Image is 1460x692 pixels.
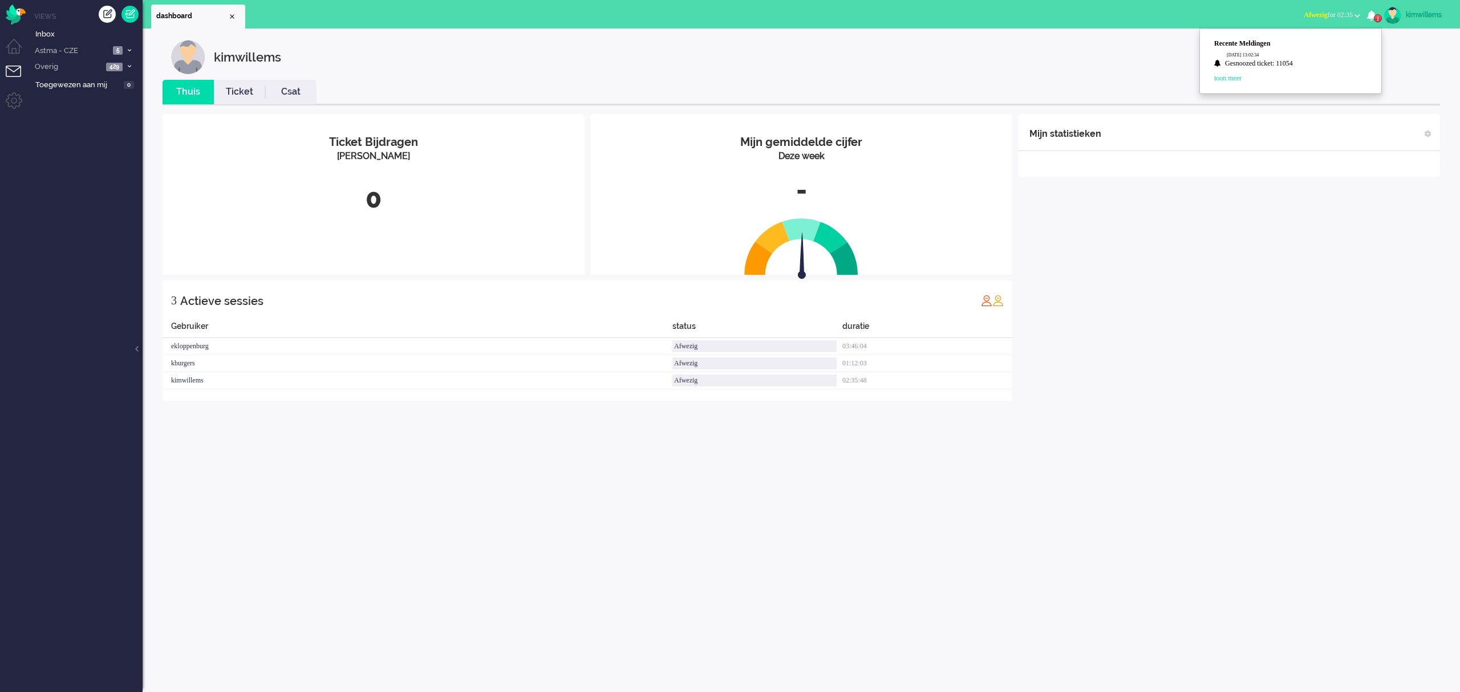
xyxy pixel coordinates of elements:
div: 3 [171,289,177,312]
button: Afwezigfor 02:35 [1297,7,1367,23]
div: Afwezig [672,357,837,369]
li: Recente Meldingen [1214,39,1378,48]
div: duratie [842,320,1012,338]
img: semi_circle.svg [744,218,858,275]
span: 0 [124,81,134,89]
img: profile_orange.svg [992,295,1004,306]
div: Actieve sessies [180,290,263,312]
div: kimwillems [1406,9,1449,21]
div: 0 [171,180,576,218]
a: Gesnoozed ticket: 11054 [1225,59,1368,70]
li: Csat [265,80,317,104]
div: ekloppenburg [163,338,672,355]
span: 5 [113,46,123,55]
li: Tickets menu [6,66,31,91]
span: 1 [1374,14,1382,22]
div: kimwillems [163,372,672,389]
a: Quick Ticket [121,6,139,23]
a: Thuis [163,86,214,99]
div: kimwillems [214,40,281,74]
a: Omnidesk [6,7,26,16]
li: Ticket [214,80,265,104]
div: Deze week [599,150,1004,163]
a: toon meer [1214,74,1242,82]
span: Inbox [35,29,143,40]
li: Dashboard menu [6,39,31,64]
div: Creëer ticket [99,6,116,23]
span: for 02:35 [1304,11,1353,19]
div: [PERSON_NAME] [171,150,576,163]
div: Ticket Bijdragen [171,134,576,150]
a: [DATE] 13:02:34 [1227,52,1378,58]
span: Afwezig [1304,11,1327,19]
li: Thuis [163,80,214,104]
div: Mijn statistieken [1029,123,1101,145]
div: 03:46:04 [842,338,1012,355]
span: dashboard [156,11,228,21]
div: kburgers [163,355,672,372]
span: Overig [33,62,103,72]
div: 02:35:48 [842,372,1012,389]
div: Gebruiker [163,320,672,338]
div: - [599,172,1004,209]
span: Astma - CZE [33,46,109,56]
div: Afwezig [672,340,837,352]
img: avatar [1384,7,1401,24]
li: Admin menu [6,92,31,118]
a: Ticket [214,86,265,99]
div: Mijn gemiddelde cijfer [599,134,1004,150]
div: status [672,320,842,338]
li: Afwezigfor 02:35 [1297,3,1367,29]
a: Inbox [33,27,143,40]
span: Toegewezen aan mij [35,80,120,91]
img: arrow.svg [777,233,826,282]
img: profile_red.svg [981,295,992,306]
li: Dashboard [151,5,245,29]
div: Afwezig [672,375,837,386]
a: kimwillems [1382,7,1449,24]
a: Csat [265,86,317,99]
img: customer.svg [171,40,205,74]
a: Toegewezen aan mij 0 [33,78,143,91]
li: Views [34,11,143,21]
span: 429 [106,63,123,71]
div: 01:12:03 [842,355,1012,372]
div: Close tab [228,12,237,21]
img: flow_omnibird.svg [6,5,26,25]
